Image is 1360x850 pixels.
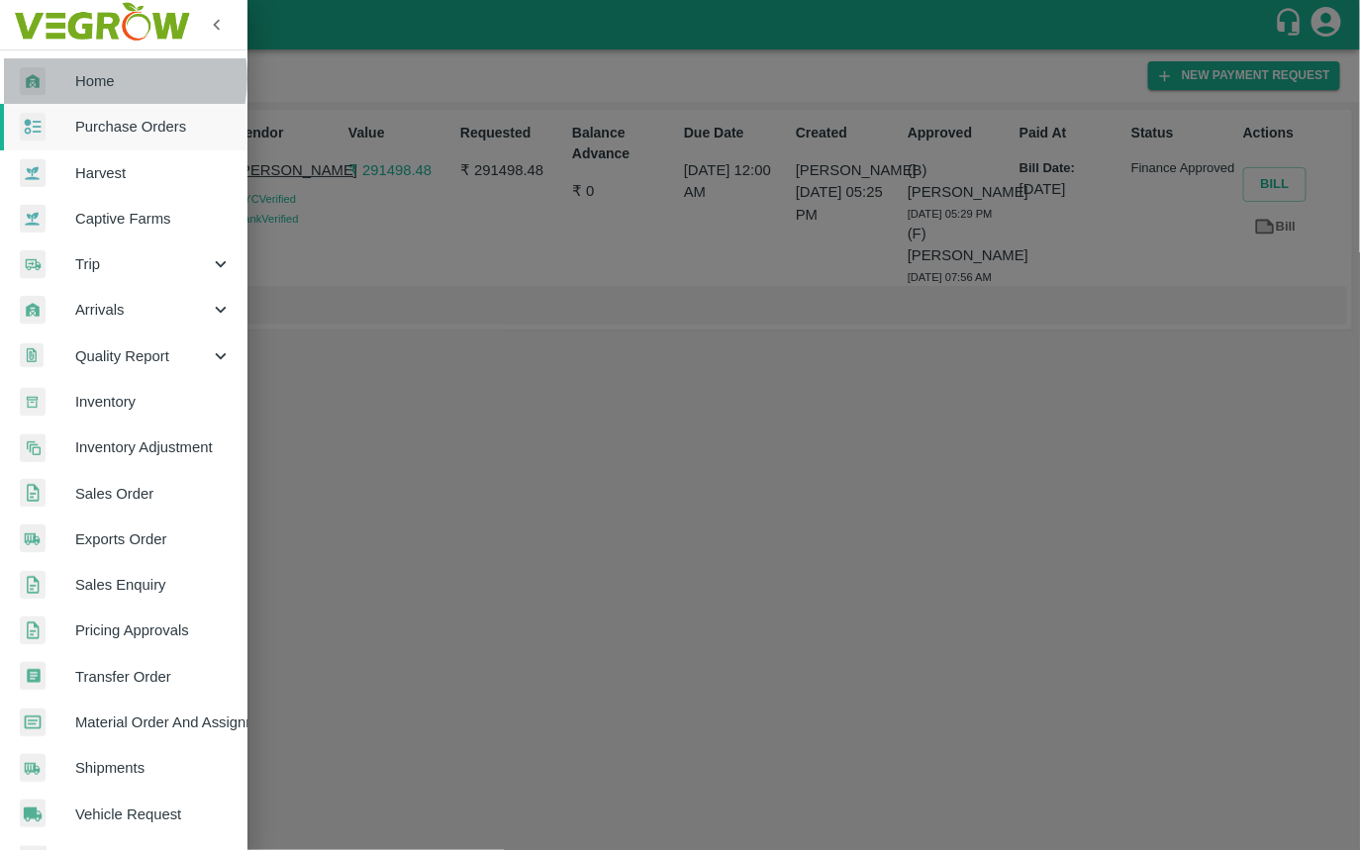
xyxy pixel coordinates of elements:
[75,162,232,184] span: Harvest
[75,711,232,733] span: Material Order And Assignment
[20,754,46,783] img: shipments
[75,619,232,641] span: Pricing Approvals
[20,616,46,645] img: sales
[75,803,232,825] span: Vehicle Request
[20,571,46,600] img: sales
[20,479,46,508] img: sales
[75,528,232,550] span: Exports Order
[20,524,46,553] img: shipments
[20,708,46,737] img: centralMaterial
[75,436,232,458] span: Inventory Adjustment
[20,204,46,234] img: harvest
[75,208,232,230] span: Captive Farms
[75,574,232,596] span: Sales Enquiry
[20,250,46,279] img: delivery
[20,388,46,417] img: whInventory
[20,296,46,325] img: whArrival
[20,113,46,142] img: reciept
[20,800,46,828] img: vehicle
[75,666,232,688] span: Transfer Order
[75,757,232,779] span: Shipments
[75,391,232,413] span: Inventory
[75,483,232,505] span: Sales Order
[75,253,210,275] span: Trip
[75,345,210,367] span: Quality Report
[75,116,232,138] span: Purchase Orders
[20,67,46,96] img: whArrival
[20,433,46,462] img: inventory
[75,70,232,92] span: Home
[75,299,210,321] span: Arrivals
[20,343,44,368] img: qualityReport
[20,158,46,188] img: harvest
[20,662,46,691] img: whTransfer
